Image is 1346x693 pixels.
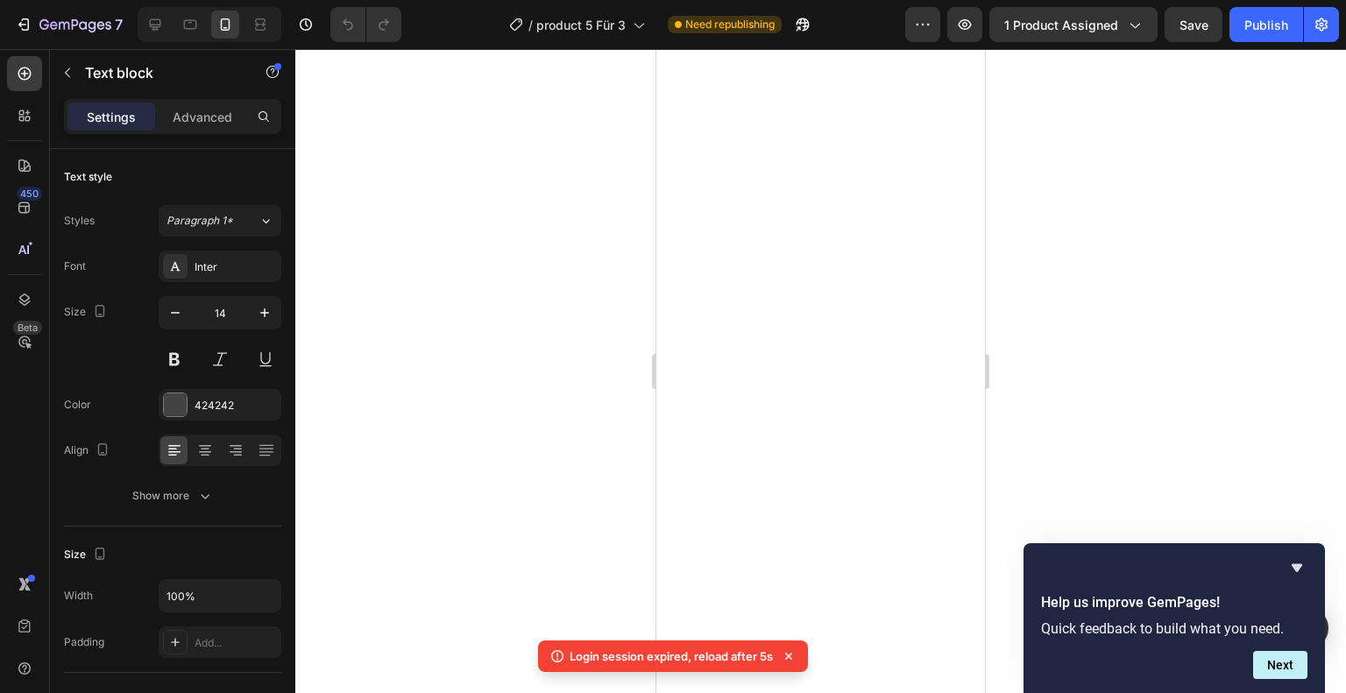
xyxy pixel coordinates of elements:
[132,487,214,505] div: Show more
[87,108,136,126] p: Settings
[166,213,233,229] span: Paragraph 1*
[64,543,110,567] div: Size
[85,62,234,83] p: Text block
[64,169,112,185] div: Text style
[1229,7,1303,42] button: Publish
[1253,651,1307,679] button: Next question
[989,7,1158,42] button: 1 product assigned
[115,14,123,35] p: 7
[64,301,110,324] div: Size
[685,17,775,32] span: Need republishing
[1244,16,1288,34] div: Publish
[1286,557,1307,578] button: Hide survey
[64,634,104,650] div: Padding
[64,258,86,274] div: Font
[570,647,773,665] p: Login session expired, reload after 5s
[1041,592,1307,613] h2: Help us improve GemPages!
[17,187,42,201] div: 450
[536,16,626,34] span: product 5 Für 3
[528,16,533,34] span: /
[7,7,131,42] button: 7
[64,439,113,463] div: Align
[64,588,93,604] div: Width
[1041,557,1307,679] div: Help us improve GemPages!
[195,259,277,275] div: Inter
[1041,620,1307,637] p: Quick feedback to build what you need.
[64,480,281,512] button: Show more
[195,398,277,414] div: 424242
[13,321,42,335] div: Beta
[195,635,277,651] div: Add...
[173,108,232,126] p: Advanced
[159,580,280,612] input: Auto
[656,49,985,693] iframe: Design area
[1165,7,1222,42] button: Save
[159,205,281,237] button: Paragraph 1*
[64,213,95,229] div: Styles
[1180,18,1208,32] span: Save
[1004,16,1118,34] span: 1 product assigned
[330,7,401,42] div: Undo/Redo
[64,397,91,413] div: Color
